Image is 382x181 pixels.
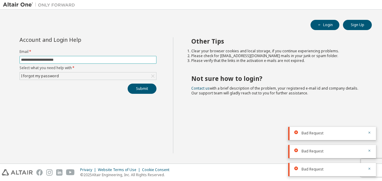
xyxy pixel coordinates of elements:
span: Bad Request [302,149,323,154]
div: Cookie Consent [142,167,173,172]
h2: Other Tips [191,37,361,45]
img: altair_logo.svg [2,169,33,176]
span: Bad Request [302,167,323,172]
h2: Not sure how to login? [191,75,361,82]
div: I forgot my password [20,73,60,79]
img: instagram.svg [46,169,53,176]
label: Select what you need help with [20,66,156,70]
span: with a brief description of the problem, your registered e-mail id and company details. Our suppo... [191,86,358,96]
label: Email [20,49,156,54]
img: Altair One [3,2,78,8]
div: Website Terms of Use [98,167,142,172]
li: Clear your browser cookies and local storage, if you continue experiencing problems. [191,49,361,54]
p: © 2025 Altair Engineering, Inc. All Rights Reserved. [80,172,173,177]
div: I forgot my password [20,72,156,80]
button: Sign Up [343,20,372,30]
button: Submit [128,84,156,94]
img: youtube.svg [66,169,75,176]
button: Login [311,20,339,30]
img: facebook.svg [36,169,43,176]
a: Contact us [191,86,210,91]
li: Please check for [EMAIL_ADDRESS][DOMAIN_NAME] mails in your junk or spam folder. [191,54,361,58]
li: Please verify that the links in the activation e-mails are not expired. [191,58,361,63]
div: Account and Login Help [20,37,129,42]
img: linkedin.svg [56,169,62,176]
div: Privacy [80,167,98,172]
span: Bad Request [302,131,323,136]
